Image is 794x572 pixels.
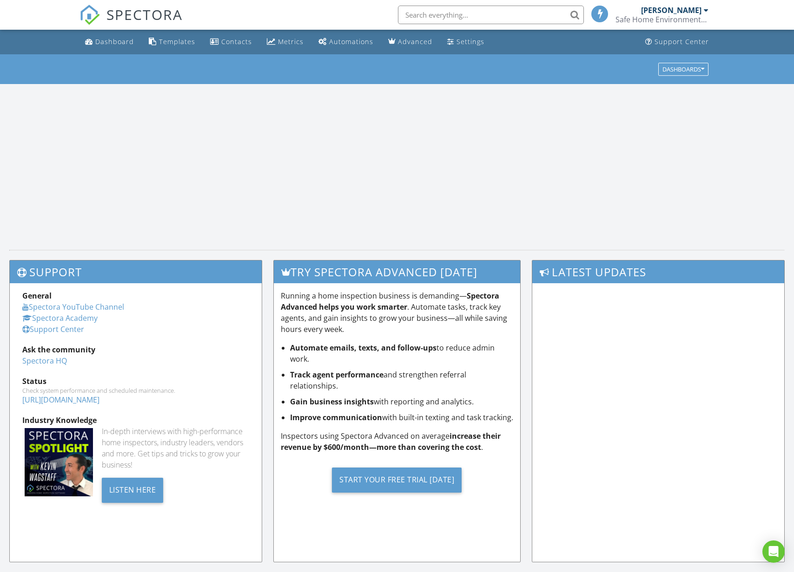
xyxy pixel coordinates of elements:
[263,33,307,51] a: Metrics
[221,37,252,46] div: Contacts
[290,412,513,423] li: with built-in texting and task tracking.
[22,415,249,426] div: Industry Knowledge
[102,484,164,494] a: Listen Here
[22,291,52,301] strong: General
[658,63,708,76] button: Dashboards
[22,302,124,312] a: Spectora YouTube Channel
[106,5,183,24] span: SPECTORA
[81,33,138,51] a: Dashboard
[22,324,84,334] a: Support Center
[457,37,484,46] div: Settings
[615,15,708,24] div: Safe Home Environmental Inc
[315,33,377,51] a: Automations (Basic)
[281,431,501,452] strong: increase their revenue by $600/month—more than covering the cost
[206,33,256,51] a: Contacts
[22,387,249,394] div: Check system performance and scheduled maintenance.
[398,6,584,24] input: Search everything...
[762,540,785,563] div: Open Intercom Messenger
[278,37,304,46] div: Metrics
[159,37,195,46] div: Templates
[22,395,99,405] a: [URL][DOMAIN_NAME]
[22,313,98,323] a: Spectora Academy
[642,33,713,51] a: Support Center
[102,426,249,470] div: In-depth interviews with high-performance home inspectors, industry leaders, vendors and more. Ge...
[281,290,513,335] p: Running a home inspection business is demanding— . Automate tasks, track key agents, and gain ins...
[290,369,513,391] li: and strengthen referral relationships.
[384,33,436,51] a: Advanced
[532,260,784,283] h3: Latest Updates
[329,37,373,46] div: Automations
[274,260,520,283] h3: Try spectora advanced [DATE]
[10,260,262,283] h3: Support
[290,343,437,353] strong: Automate emails, texts, and follow-ups
[22,356,67,366] a: Spectora HQ
[102,478,164,503] div: Listen Here
[281,430,513,453] p: Inspectors using Spectora Advanced on average .
[79,5,100,25] img: The Best Home Inspection Software - Spectora
[281,291,499,312] strong: Spectora Advanced helps you work smarter
[79,13,183,32] a: SPECTORA
[655,37,709,46] div: Support Center
[641,6,701,15] div: [PERSON_NAME]
[443,33,488,51] a: Settings
[281,460,513,500] a: Start Your Free Trial [DATE]
[290,370,384,380] strong: Track agent performance
[290,396,513,407] li: with reporting and analytics.
[662,66,704,72] div: Dashboards
[290,396,374,407] strong: Gain business insights
[332,468,462,493] div: Start Your Free Trial [DATE]
[145,33,199,51] a: Templates
[398,37,432,46] div: Advanced
[22,376,249,387] div: Status
[22,344,249,355] div: Ask the community
[290,342,513,364] li: to reduce admin work.
[95,37,134,46] div: Dashboard
[290,412,382,422] strong: Improve communication
[25,428,93,496] img: Spectoraspolightmain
